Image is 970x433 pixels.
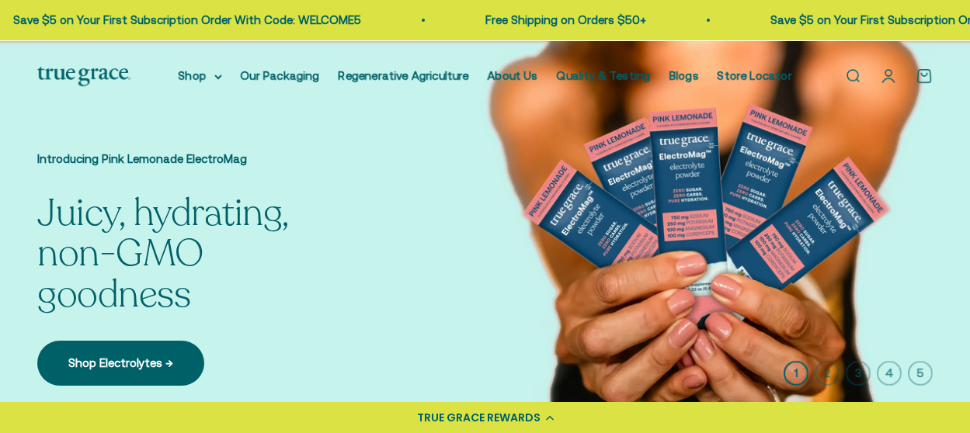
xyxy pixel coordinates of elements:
[908,361,933,386] button: 5
[417,410,541,426] div: TRUE GRACE REWARDS
[784,361,808,386] button: 1
[484,13,645,26] a: Free Shipping on Orders $50+
[179,67,222,85] summary: Shop
[557,69,651,82] a: Quality & Testing
[339,69,469,82] a: Regenerative Agriculture
[241,69,320,82] a: Our Packaging
[12,11,360,29] p: Save $5 on Your First Subscription Order With Code: WELCOME5
[669,69,699,82] a: Blogs
[846,361,871,386] button: 3
[37,341,204,386] a: Shop Electrolytes →
[37,188,348,320] split-lines: Juicy, hydrating, non-GMO goodness
[877,361,902,386] button: 4
[37,150,348,168] p: Introducing Pink Lemonade ElectroMag
[815,361,840,386] button: 2
[718,69,792,82] a: Store Locator
[488,69,538,82] a: About Us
